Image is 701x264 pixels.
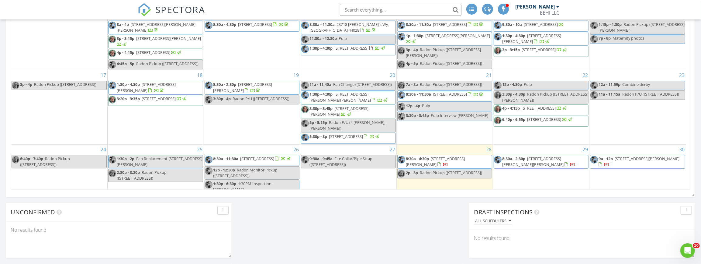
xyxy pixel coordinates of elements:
span: 11:30a - 12:30p [309,36,337,41]
a: 1:30p - 4:30p [STREET_ADDRESS][PERSON_NAME][PERSON_NAME] [309,91,388,103]
a: 1:30p - 4:30p [STREET_ADDRESS][PERSON_NAME] [502,33,561,44]
span: 4p - 5p [406,61,418,66]
img: img_5211.jpg [301,82,309,89]
a: 1:30p - 4:30p [STREET_ADDRESS][PERSON_NAME] [494,32,589,46]
a: 1:30p - 4:30p [STREET_ADDRESS] [309,45,386,51]
img: img_5211.jpg [109,22,116,29]
span: Radon Monitor Pickup ([STREET_ADDRESS]) [213,167,278,178]
span: 3:30p - 3:45p [406,113,429,118]
span: 7a - 8a [406,82,418,87]
span: Fan Replacement [STREET_ADDRESS][PERSON_NAME] [117,156,202,167]
a: 8:30a - 11:30a [STREET_ADDRESS] [406,91,484,97]
img: The Best Home Inspection Software - Spectora [138,3,151,16]
span: 9:30a - 10a [502,22,522,27]
img: 1728409086933322851976086765168.jpg [494,47,502,55]
img: 1728409086933322851976086765168.jpg [12,82,19,89]
span: 1:30PM Inspection - [PERSON_NAME]. [213,181,274,192]
span: Radon P/U ([STREET_ADDRESS]) [233,96,289,101]
img: 1728409086933322851976086765168.jpg [109,96,116,104]
span: 3:30p - 3:45p [309,106,333,111]
span: 12p - 4p [406,103,420,108]
img: 1728409086933322851976086765168.jpg [301,106,309,113]
img: img_5211.jpg [590,22,598,29]
img: img_5211.jpg [301,120,309,127]
span: Fire Collar/Pipe Strap ([STREET_ADDRESS]) [309,156,372,167]
span: [STREET_ADDRESS][PERSON_NAME] [309,106,368,117]
span: [STREET_ADDRESS][PERSON_NAME] [136,36,201,41]
td: Go to August 27, 2025 [300,144,396,220]
a: 6:40p - 6:55p [STREET_ADDRESS] [494,116,589,127]
img: 1728409086933322851976086765168.jpg [109,36,116,43]
td: Go to August 14, 2025 [397,10,493,70]
img: 1728409086933322851976086765168.jpg [494,117,502,124]
a: 8:30a - 2:30p [STREET_ADDRESS][PERSON_NAME][PERSON_NAME] [494,155,589,169]
span: [STREET_ADDRESS][PERSON_NAME] [117,82,176,93]
img: img_5211.jpg [301,45,309,53]
img: 1728409086933322851976086765168.jpg [398,47,405,55]
span: 12a - 11:59p [599,82,620,87]
td: Go to August 20, 2025 [300,70,396,144]
a: 8:30a - 11:30a [STREET_ADDRESS] [406,22,484,27]
a: 8:30a - 4:30p [STREET_ADDRESS] [213,22,289,27]
span: 12p - 12:30p [213,167,235,173]
td: Go to August 12, 2025 [204,10,300,70]
span: [STREET_ADDRESS][PERSON_NAME] [502,33,561,44]
span: 8:30a - 4:30p [406,156,429,161]
div: EEHI LLC [540,10,559,16]
a: 9:30a - 10a [STREET_ADDRESS] [502,22,564,27]
img: img_5211.jpg [398,113,405,120]
span: 3p - 3:15p [502,47,520,52]
td: Go to August 26, 2025 [204,144,300,220]
span: Radon Pickup ([STREET_ADDRESS]) [117,170,167,181]
button: All schedulers [474,217,512,225]
a: 8a - 4p [STREET_ADDRESS][PERSON_NAME][PERSON_NAME] [108,21,203,34]
span: Combine derby [622,82,650,87]
img: img_5211.jpg [301,91,309,99]
a: 8:30a - 11:30a [STREET_ADDRESS] [205,155,299,166]
span: 3p - 3:15p [117,36,134,41]
img: img_5211.jpg [205,181,212,188]
a: 8:30a - 2:30p [STREET_ADDRESS][PERSON_NAME][PERSON_NAME] [502,156,575,167]
span: [STREET_ADDRESS] [142,96,176,101]
span: Pulp [422,103,430,108]
span: Radon Pickup ([STREET_ADDRESS]) [420,170,482,175]
a: 8:30a - 4:30p [STREET_ADDRESS][PERSON_NAME] [406,156,465,167]
span: Radon Pickup ([STREET_ADDRESS]) [420,82,482,87]
span: [STREET_ADDRESS][PERSON_NAME] [615,156,679,161]
iframe: Intercom live chat [680,243,695,258]
span: 1:30p - 4:30p [309,45,333,51]
a: 3:30p - 3:45p [STREET_ADDRESS][PERSON_NAME] [301,105,396,118]
img: 1728409086933322851976086765168.jpg [398,61,405,68]
span: [STREET_ADDRESS] [527,117,561,122]
span: 8:30a - 11:30a [406,22,431,27]
span: Fan Change ([STREET_ADDRESS]) [333,82,392,87]
img: img_5211.jpg [301,22,309,29]
td: Go to August 30, 2025 [589,144,686,220]
span: Draft Inspections [474,208,533,216]
a: Go to August 28, 2025 [485,145,493,154]
span: 12p - 4:30p [502,82,522,87]
a: Go to August 30, 2025 [678,145,686,154]
span: SPECTORA [155,3,205,16]
span: [STREET_ADDRESS][PERSON_NAME][PERSON_NAME] [502,156,564,167]
span: 1p - 1:30p [406,33,423,38]
span: 10 [693,243,700,248]
a: Go to August 27, 2025 [388,145,396,154]
span: 8:30a - 11:30a [309,22,335,27]
a: Go to August 21, 2025 [485,70,493,80]
img: 1728409086933322851976086765168.jpg [494,91,502,99]
td: Go to August 10, 2025 [11,10,107,70]
span: [STREET_ADDRESS][PERSON_NAME] [213,82,272,93]
span: Pulp [339,36,347,41]
span: 4:45p - 5p [117,61,134,66]
span: Radon Pickup ([STREET_ADDRESS][PERSON_NAME]) [502,91,588,103]
div: [PERSON_NAME] [515,4,555,10]
span: [STREET_ADDRESS] [522,47,556,52]
img: 1728409086933322851976086765168.jpg [12,156,19,164]
span: 6:40p - 7:40p [20,156,43,161]
a: 8:30a - 11:30a [STREET_ADDRESS] [397,90,492,101]
a: 8:30a - 2:30p [STREET_ADDRESS][PERSON_NAME] [213,82,272,93]
span: Radon Pickup ([STREET_ADDRESS]) [20,156,70,167]
span: 3:30p - 4:30p [502,91,525,97]
div: No results found [469,230,695,246]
